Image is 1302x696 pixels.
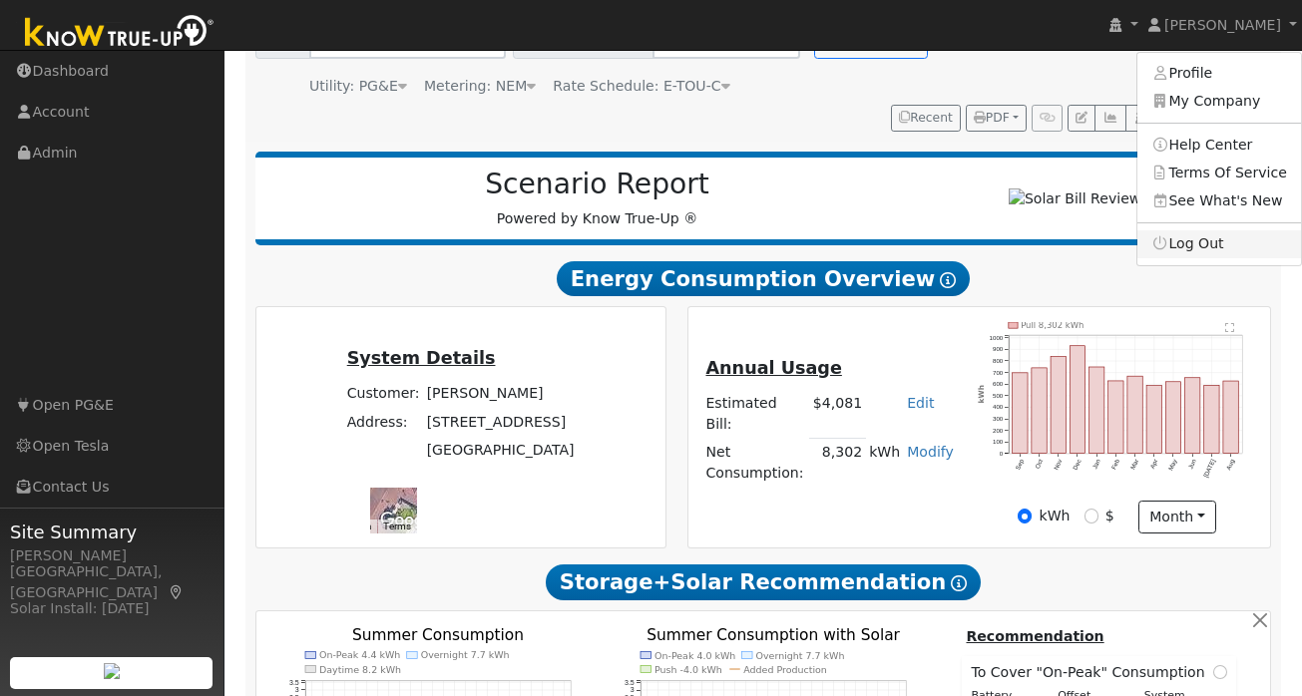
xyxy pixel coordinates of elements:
[809,389,865,438] td: $4,081
[10,598,214,619] div: Solar Install: [DATE]
[705,358,841,378] u: Annual Usage
[1167,382,1182,454] rect: onclick=""
[309,76,407,97] div: Utility: PG&E
[15,11,224,56] img: Know True-Up
[1137,230,1301,258] a: Log Out
[352,625,524,643] text: Summer Consumption
[319,663,401,674] text: Daytime 8.2 kWh
[907,444,954,460] a: Modify
[1052,356,1067,453] rect: onclick=""
[265,168,930,229] div: Powered by Know True-Up ®
[383,521,411,531] a: Terms (opens in new tab)
[994,427,1005,434] text: 200
[1125,105,1156,133] button: Login As
[1149,458,1159,470] text: Apr
[1090,367,1105,454] rect: onclick=""
[423,380,578,408] td: [PERSON_NAME]
[974,111,1010,125] span: PDF
[891,105,961,133] button: Recent
[625,678,635,685] text: 3.5
[1227,322,1236,332] text: 
[10,545,214,566] div: [PERSON_NAME]
[978,385,987,403] text: kWh
[1040,506,1071,526] label: kWh
[1137,60,1301,88] a: Profile
[809,438,865,487] td: 8,302
[319,649,400,660] text: On-Peak 4.4 kWh
[10,561,214,603] div: [GEOGRAPHIC_DATA], [GEOGRAPHIC_DATA]
[546,564,981,600] span: Storage+Solar Recommendation
[1147,386,1162,454] rect: onclick=""
[966,628,1103,644] u: Recommendation
[343,380,423,408] td: Customer:
[1203,458,1218,479] text: [DATE]
[294,686,298,693] text: 3
[1094,105,1125,133] button: Multi-Series Graph
[994,392,1005,399] text: 500
[1071,345,1085,453] rect: onclick=""
[994,368,1005,375] text: 700
[1073,458,1084,471] text: Dec
[994,380,1005,387] text: 600
[994,357,1005,364] text: 800
[553,78,729,94] span: Alias: HETOUB
[1164,17,1281,33] span: [PERSON_NAME]
[994,438,1005,445] text: 100
[1137,186,1301,214] a: See What's New
[275,168,919,201] h2: Scenario Report
[343,408,423,436] td: Address:
[1000,450,1004,457] text: 0
[994,403,1005,410] text: 400
[907,395,934,411] a: Edit
[1138,501,1217,534] button: month
[168,584,186,600] a: Map
[1168,458,1180,472] text: May
[347,348,496,368] u: System Details
[1226,458,1237,471] text: Aug
[375,508,441,533] img: Google
[1128,376,1143,454] rect: onclick=""
[654,663,722,674] text: Push -4.0 kWh
[557,261,970,297] span: Energy Consumption Overview
[1205,385,1220,454] rect: onclick=""
[10,519,214,545] span: Site Summary
[1137,131,1301,159] a: Help Center
[1053,458,1064,472] text: Nov
[1013,373,1028,454] rect: onclick=""
[104,663,120,679] img: retrieve
[631,686,635,693] text: 3
[423,436,578,464] td: [GEOGRAPHIC_DATA]
[1085,509,1098,522] input: $
[951,575,967,591] i: Show Help
[1033,368,1048,454] rect: onclick=""
[423,408,578,436] td: [STREET_ADDRESS]
[1109,381,1124,454] rect: onclick=""
[424,76,536,97] div: Metering: NEM
[866,438,904,487] td: kWh
[1068,105,1095,133] button: Edit User
[971,662,1212,683] span: To Cover "On-Peak" Consumption
[1186,378,1201,454] rect: onclick=""
[375,508,441,533] a: Open this area in Google Maps (opens a new window)
[1022,320,1085,330] text: Pull 8,302 kWh
[1105,506,1114,526] label: $
[702,438,809,487] td: Net Consumption:
[289,678,299,685] text: 3.5
[1035,458,1046,470] text: Oct
[1137,88,1301,116] a: My Company
[940,272,956,288] i: Show Help
[744,663,828,674] text: Added Production
[1110,458,1121,471] text: Feb
[966,105,1027,133] button: PDF
[654,649,735,660] text: On-Peak 4.0 kWh
[421,649,510,660] text: Overnight 7.7 kWh
[990,333,1004,340] text: 1000
[756,649,845,660] text: Overnight 7.7 kWh
[1137,159,1301,186] a: Terms Of Service
[1091,458,1102,471] text: Jan
[1009,188,1182,209] img: Solar Bill Review Team
[1015,458,1026,471] text: Sep
[994,345,1005,352] text: 900
[1188,458,1199,471] text: Jun
[994,415,1005,422] text: 300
